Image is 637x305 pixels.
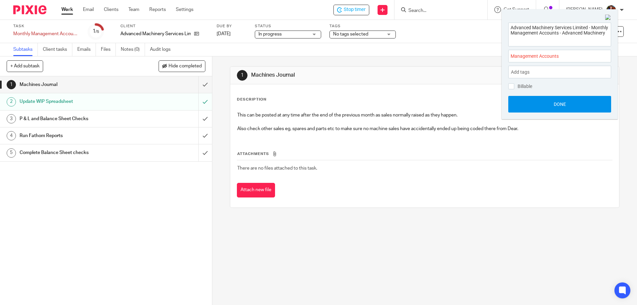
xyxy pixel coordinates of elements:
span: Management Accounts [511,53,594,60]
a: Work [61,6,73,13]
a: Email [83,6,94,13]
div: 4 [7,131,16,140]
button: Hide completed [159,60,205,72]
label: Due by [217,24,247,29]
h1: Update WIP Spreadsheet [20,97,134,107]
span: Billable [518,84,532,89]
div: Advanced Machinery Services Limited - Monthly Management Accounts - Advanced Machinery [333,5,369,15]
a: Audit logs [150,43,176,56]
h1: P & L and Balance Sheet Checks [20,114,134,124]
div: 1 [237,70,248,81]
div: 2 [7,97,16,107]
p: Advanced Machinery Services Limited [120,31,191,37]
span: [DATE] [217,32,231,36]
p: [PERSON_NAME] [566,6,602,13]
span: Hide completed [169,64,202,69]
a: Subtasks [13,43,38,56]
div: 1 [7,80,16,89]
p: Description [237,97,266,102]
p: This can be posted at any time after the end of the previous month as sales normally raised as th... [237,112,612,118]
img: Pixie [13,5,46,14]
span: Attachments [237,152,269,156]
a: Reports [149,6,166,13]
h1: Complete Balance Sheet checks [20,148,134,158]
label: Tags [329,24,396,29]
label: Status [255,24,321,29]
label: Task [13,24,80,29]
button: + Add subtask [7,60,43,72]
input: Search [408,8,467,14]
a: Files [101,43,116,56]
h1: Run Fathom Reports [20,131,134,141]
button: Done [508,96,611,113]
span: Stop timer [344,6,366,13]
a: Notes (0) [121,43,145,56]
h1: Machines Journal [251,72,439,79]
button: Attach new file [237,183,275,198]
a: Client tasks [43,43,72,56]
a: Clients [104,6,118,13]
h1: Machines Journal [20,80,134,90]
span: No tags selected [333,32,368,37]
span: In progress [258,32,282,37]
img: Nicole.jpeg [606,5,616,15]
a: Team [128,6,139,13]
span: Add tags [511,67,533,77]
a: Emails [77,43,96,56]
span: Get Support [504,7,529,12]
div: 1 [93,28,99,35]
label: Client [120,24,208,29]
img: Close [605,15,611,21]
p: Also check other sales eg, spares and parts etc to make sure no machine sales have accidentally e... [237,125,612,132]
div: Monthly Management Accounts - Advanced Machinery [13,31,80,37]
div: 5 [7,148,16,158]
a: Settings [176,6,193,13]
div: 3 [7,114,16,123]
textarea: Advanced Machinery Services Limited - Monthly Management Accounts - Advanced Machinery [509,23,611,44]
small: /5 [96,30,99,34]
span: There are no files attached to this task. [237,166,317,171]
